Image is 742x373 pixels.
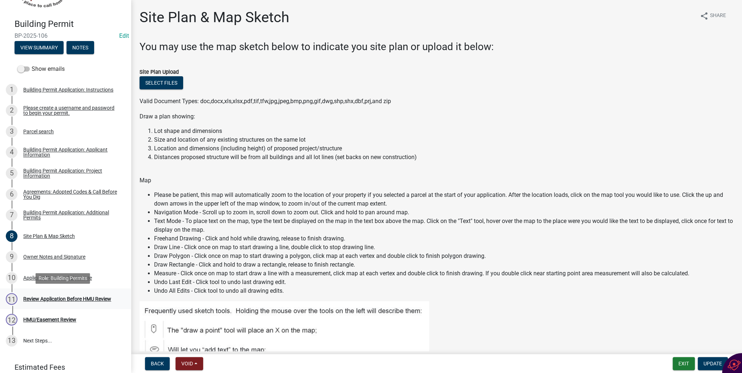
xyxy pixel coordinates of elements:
label: Show emails [17,65,65,73]
div: 2 [6,105,17,116]
li: Distances proposed structure will be from all buildings and all lot lines (set backs on new const... [154,153,733,170]
button: Notes [66,41,94,54]
li: Please be patient, this map will automatically zoom to the location of your property if you selec... [154,191,733,208]
div: Building Permit Application: Instructions [23,87,113,92]
div: Building Permit Application: Project Information [23,168,119,178]
div: Please create a username and password to begin your permit. [23,105,119,115]
div: 11 [6,293,17,305]
div: HMU/Easement Review [23,317,76,322]
div: 13 [6,335,17,346]
li: Lot shape and dimensions [154,127,733,135]
div: 9 [6,251,17,263]
div: 10 [6,272,17,284]
div: 12 [6,314,17,325]
button: View Summary [15,41,64,54]
span: Share [710,12,726,20]
div: 1 [6,84,17,96]
div: Applicant Notes and Signature [23,275,92,280]
li: Draw Rectangle - Click and hold to draw a rectangle, release to finish rectangle. [154,260,733,269]
div: Owner Notes and Signature [23,254,85,259]
li: Undo Last Edit - Click tool to undo last drawing edit. [154,278,733,287]
div: 3 [6,126,17,137]
div: Role: Building Permits [36,273,90,284]
li: Text Mode - To place text on the map, type the text be displayed on the map in the text box above... [154,217,733,234]
button: Void [176,357,203,370]
li: Freehand Drawing - Click and hold while drawing, release to finish drawing. [154,234,733,243]
span: Valid Document Types: doc,docx,xls,xlsx,pdf,tif,tfw,jpg,jpeg,bmp,png,gif,dwg,shp,shx,dbf,prj,and zip [140,98,391,105]
div: 7 [6,209,17,221]
li: Navigation Mode - Scroll up to zoom in, scroll down to zoom out. Click and hold to pan around map. [154,208,733,217]
div: Building Permit Application: Additional Permits [23,210,119,220]
h3: You may use the map sketch below to indicate you site plan or upload it below: [140,41,733,53]
li: Draw Line - Click once on map to start drawing a line, double click to stop drawing line. [154,243,733,252]
div: Site Plan & Map Sketch [23,234,75,239]
wm-modal-confirm: Summary [15,45,64,51]
div: Parcel search [23,129,54,134]
wm-modal-confirm: Edit Application Number [119,32,129,39]
div: Building Permit Application: Applicant Information [23,147,119,157]
div: 8 [6,230,17,242]
i: share [700,12,709,20]
button: shareShare [694,9,732,23]
span: Void [181,361,193,366]
button: Select files [140,76,183,89]
li: Measure - Click once on map to start draw a line with a measurement, click map at each vertex and... [154,269,733,278]
span: Update [703,361,722,366]
div: Review Application Before HMU Review [23,296,111,301]
span: Back [151,361,164,366]
p: Map [140,176,733,185]
label: Site Plan Upload [140,70,179,75]
div: 6 [6,188,17,200]
button: Back [145,357,170,370]
h4: Building Permit [15,19,125,29]
li: Location and dimensions (including height) of proposed project/structure [154,144,733,153]
div: 4 [6,146,17,158]
a: Edit [119,32,129,39]
button: Exit [673,357,695,370]
wm-modal-confirm: Notes [66,45,94,51]
div: 5 [6,167,17,179]
span: BP-2025-106 [15,32,116,39]
li: Draw Polygon - Click once on map to start drawing a polygon, click map at each vertex and double ... [154,252,733,260]
button: Update [698,357,728,370]
li: Undo All Edits - Click tool to undo all drawing edits. [154,287,733,295]
li: Size and location of any existing structures on the same lot [154,135,733,144]
h1: Site Plan & Map Sketch [140,9,289,26]
div: Agreements: Adopted Codes & Call Before You Dig [23,189,119,199]
p: Draw a plan showing: [140,112,733,121]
